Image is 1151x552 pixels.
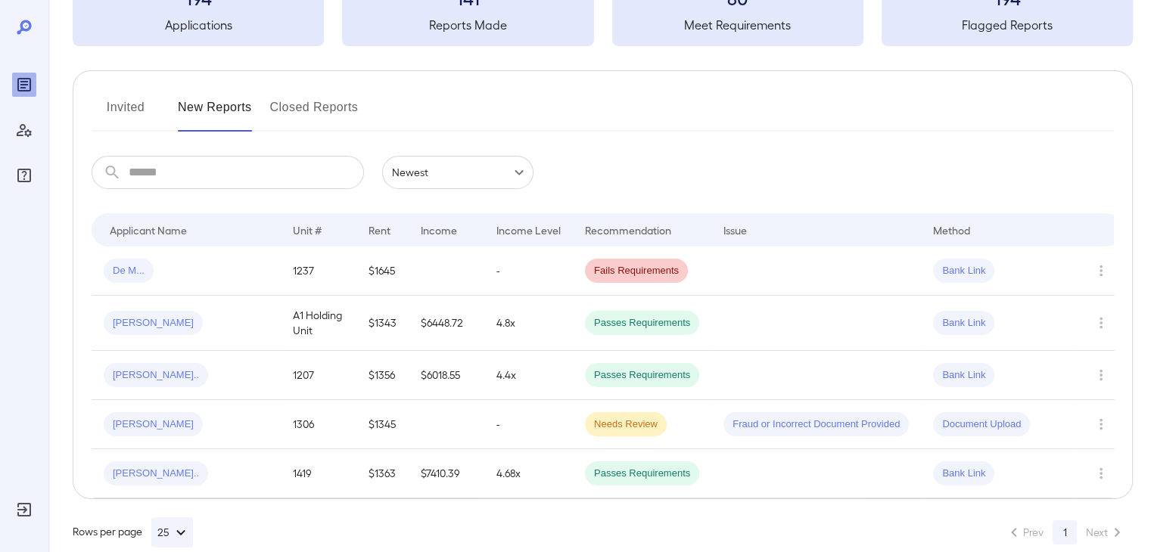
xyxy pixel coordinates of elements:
[484,247,573,296] td: -
[933,467,994,481] span: Bank Link
[104,467,208,481] span: [PERSON_NAME]..
[1053,520,1077,544] button: page 1
[110,221,187,239] div: Applicant Name
[409,296,484,351] td: $6448.72
[585,264,688,278] span: Fails Requirements
[178,95,252,132] button: New Reports
[409,449,484,498] td: $7410.39
[585,316,699,330] span: Passes Requirements
[12,498,36,522] div: Log Out
[421,221,457,239] div: Income
[356,351,409,400] td: $1356
[281,400,356,449] td: 1306
[281,449,356,498] td: 1419
[484,400,573,449] td: -
[356,247,409,296] td: $1645
[1089,363,1113,387] button: Row Actions
[496,221,561,239] div: Income Level
[281,247,356,296] td: 1237
[585,417,667,432] span: Needs Review
[585,467,699,481] span: Passes Requirements
[151,517,193,547] button: 25
[104,264,154,278] span: De M...
[12,73,36,97] div: Reports
[12,118,36,142] div: Manage Users
[1089,259,1113,283] button: Row Actions
[484,296,573,351] td: 4.8x
[723,221,748,239] div: Issue
[382,156,534,189] div: Newest
[356,449,409,498] td: $1363
[73,16,324,34] h5: Applications
[882,16,1133,34] h5: Flagged Reports
[12,163,36,188] div: FAQ
[933,417,1030,432] span: Document Upload
[281,351,356,400] td: 1207
[281,296,356,351] td: A1 Holding Unit
[356,400,409,449] td: $1345
[1089,311,1113,335] button: Row Actions
[1089,412,1113,436] button: Row Actions
[409,351,484,400] td: $6018.55
[585,368,699,383] span: Passes Requirements
[342,16,593,34] h5: Reports Made
[933,264,994,278] span: Bank Link
[1089,461,1113,485] button: Row Actions
[484,449,573,498] td: 4.68x
[92,95,160,132] button: Invited
[933,316,994,330] span: Bank Link
[293,221,322,239] div: Unit #
[104,368,208,383] span: [PERSON_NAME]..
[270,95,359,132] button: Closed Reports
[612,16,863,34] h5: Meet Requirements
[484,351,573,400] td: 4.4x
[369,221,393,239] div: Rent
[998,520,1133,544] nav: pagination navigation
[104,417,203,432] span: [PERSON_NAME]
[933,368,994,383] span: Bank Link
[585,221,671,239] div: Recommendation
[356,296,409,351] td: $1343
[104,316,203,330] span: [PERSON_NAME]
[723,417,909,432] span: Fraud or Incorrect Document Provided
[933,221,970,239] div: Method
[73,517,193,547] div: Rows per page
